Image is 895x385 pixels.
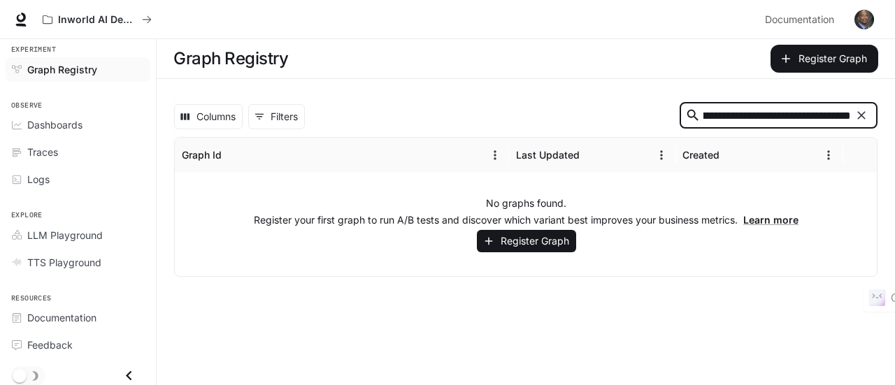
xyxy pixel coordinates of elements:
[6,57,150,82] a: Graph Registry
[581,145,602,166] button: Sort
[36,6,158,34] button: All workspaces
[223,145,244,166] button: Sort
[765,11,834,29] span: Documentation
[818,145,839,166] button: Menu
[27,255,101,270] span: TTS Playground
[27,310,96,325] span: Documentation
[182,149,222,161] div: Graph Id
[6,250,150,275] a: TTS Playground
[254,213,799,227] p: Register your first graph to run A/B tests and discover which variant best improves your business...
[6,223,150,247] a: LLM Playground
[743,214,799,226] a: Learn more
[6,140,150,164] a: Traces
[173,45,288,73] h1: Graph Registry
[516,149,580,161] div: Last Updated
[680,102,878,131] div: Search
[850,6,878,34] button: User avatar
[486,196,566,210] p: No graphs found.
[851,105,872,126] button: Clear
[58,14,136,26] p: Inworld AI Demos
[6,305,150,330] a: Documentation
[721,145,742,166] button: Sort
[27,117,83,132] span: Dashboards
[6,167,150,191] a: Logs
[27,228,103,242] span: LLM Playground
[651,145,672,166] button: Menu
[682,149,719,161] div: Created
[485,145,506,166] button: Menu
[477,230,576,253] button: Register Graph
[759,6,845,34] a: Documentation
[854,10,874,29] img: User avatar
[771,45,878,73] button: Register Graph
[27,337,73,352] span: Feedback
[6,112,150,137] a: Dashboards
[174,104,243,129] button: Select columns
[27,145,58,159] span: Traces
[27,172,50,187] span: Logs
[248,104,305,129] button: Show filters
[6,333,150,357] a: Feedback
[27,62,97,77] span: Graph Registry
[13,368,27,383] span: Dark mode toggle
